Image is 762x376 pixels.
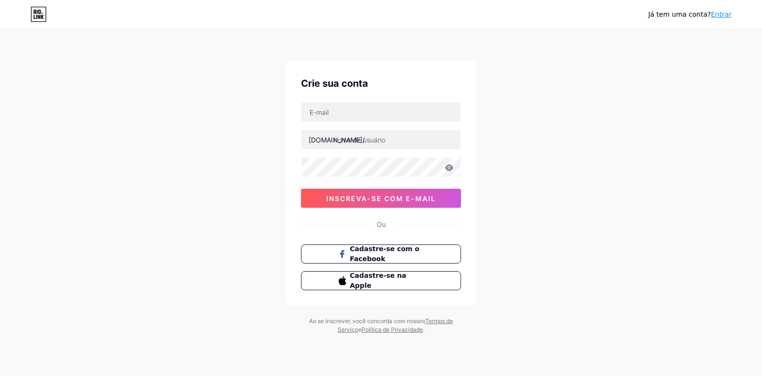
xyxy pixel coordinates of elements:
[309,317,425,325] font: Ao se inscrever, você concorda com nossos
[350,272,407,289] font: Cadastre-se na Apple
[361,326,423,333] a: Política de Privacidade
[301,102,461,122] input: E-mail
[377,220,386,228] font: Ou
[326,194,436,203] font: inscreva-se com e-mail
[711,10,732,18] a: Entrar
[423,326,424,333] font: .
[358,326,361,333] font: e
[648,10,711,18] font: Já tem uma conta?
[309,136,365,144] font: [DOMAIN_NAME]/
[301,244,461,264] button: Cadastre-se com o Facebook
[350,245,420,263] font: Cadastre-se com o Facebook
[301,78,368,89] font: Crie sua conta
[301,189,461,208] button: inscreva-se com e-mail
[301,271,461,290] button: Cadastre-se na Apple
[301,130,461,149] input: nome de usuário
